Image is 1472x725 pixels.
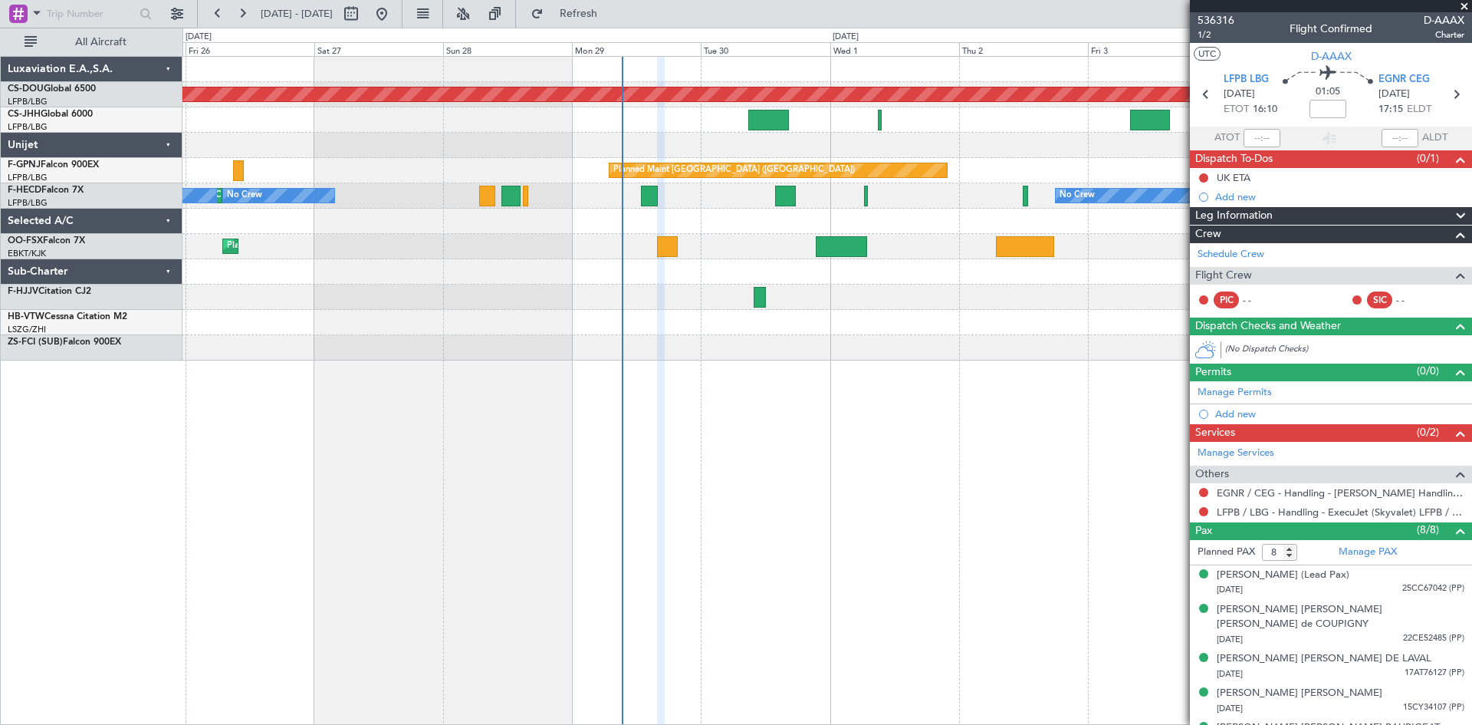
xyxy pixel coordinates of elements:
span: 16:10 [1253,102,1277,117]
span: F-GPNJ [8,160,41,170]
span: Flight Crew [1195,267,1252,285]
div: No Crew [1060,184,1095,207]
div: [DATE] [186,31,212,44]
a: EBKT/KJK [8,248,46,259]
span: D-AAAX [1424,12,1464,28]
a: F-HECDFalcon 7X [8,186,84,195]
div: [PERSON_NAME] [PERSON_NAME] DE LAVAL [1217,651,1431,667]
div: UK ETA [1217,171,1250,184]
div: Sun 28 [443,42,572,56]
div: [DATE] [833,31,859,44]
div: - - [1243,293,1277,307]
div: Flight Confirmed [1290,21,1372,37]
span: EGNR CEG [1378,72,1430,87]
a: CS-DOUGlobal 6500 [8,84,96,94]
label: Planned PAX [1198,545,1255,560]
span: ELDT [1407,102,1431,117]
div: Tue 30 [701,42,830,56]
a: LFPB/LBG [8,197,48,209]
div: (No Dispatch Checks) [1225,343,1472,359]
span: Others [1195,466,1229,483]
span: LFPB LBG [1224,72,1269,87]
div: [PERSON_NAME] [PERSON_NAME] [PERSON_NAME] de COUPIGNY [1217,602,1464,632]
span: [DATE] - [DATE] [261,7,333,21]
span: All Aircraft [40,37,162,48]
span: F-HECD [8,186,41,195]
div: - - [1396,293,1431,307]
span: 25CC67042 (PP) [1402,582,1464,595]
span: 17:15 [1378,102,1403,117]
span: [DATE] [1217,584,1243,595]
a: Manage Services [1198,446,1274,461]
input: Trip Number [47,2,135,25]
span: ETOT [1224,102,1249,117]
span: [DATE] [1217,703,1243,714]
div: Fri 3 [1088,42,1217,56]
span: F-HJJV [8,287,38,296]
span: 22CE52485 (PP) [1403,632,1464,645]
span: ATOT [1214,130,1240,146]
a: EGNR / CEG - Handling - [PERSON_NAME] Handling Services EGNR / CEG [1217,486,1464,499]
div: PIC [1214,292,1239,308]
a: OO-FSXFalcon 7X [8,236,85,246]
a: LFPB/LBG [8,96,48,107]
a: ZS-FCI (SUB)Falcon 900EX [8,338,121,347]
span: Dispatch Checks and Weather [1195,318,1341,335]
a: Manage PAX [1339,545,1397,560]
span: D-AAAX [1311,48,1352,64]
a: F-GPNJFalcon 900EX [8,160,99,170]
span: 536316 [1198,12,1234,28]
span: (8/8) [1417,522,1439,538]
a: LFPB / LBG - Handling - ExecuJet (Skyvalet) LFPB / LBG [1217,506,1464,519]
div: Sat 27 [314,42,443,56]
span: ALDT [1422,130,1447,146]
a: F-HJJVCitation CJ2 [8,287,91,296]
span: Pax [1195,522,1212,540]
div: No Crew [227,184,262,207]
span: (0/1) [1417,150,1439,166]
span: [DATE] [1224,87,1255,102]
span: Crew [1195,226,1221,243]
span: CS-JHH [8,110,41,119]
span: OO-FSX [8,236,43,246]
div: Planned Maint Kortrijk-[GEOGRAPHIC_DATA] [227,235,406,258]
span: Charter [1424,28,1464,41]
span: ZS-FCI (SUB) [8,338,63,347]
div: Thu 2 [959,42,1088,56]
div: Mon 29 [572,42,701,56]
div: Add new [1215,407,1464,420]
a: HB-VTWCessna Citation M2 [8,312,127,321]
div: Wed 1 [830,42,959,56]
span: (0/0) [1417,363,1439,379]
a: LFPB/LBG [8,172,48,183]
span: CS-DOU [8,84,44,94]
span: HB-VTW [8,312,44,321]
span: 01:05 [1316,84,1340,100]
span: Services [1195,424,1235,442]
span: (0/2) [1417,424,1439,440]
span: Leg Information [1195,207,1273,225]
span: 1/2 [1198,28,1234,41]
span: Dispatch To-Dos [1195,150,1273,168]
span: [DATE] [1217,668,1243,680]
a: Schedule Crew [1198,247,1264,262]
button: Refresh [524,2,616,26]
div: Fri 26 [186,42,314,56]
input: --:-- [1244,129,1280,147]
span: Permits [1195,364,1231,381]
span: 15CY34107 (PP) [1403,701,1464,714]
a: CS-JHHGlobal 6000 [8,110,93,119]
span: [DATE] [1217,634,1243,645]
span: 17AT76127 (PP) [1405,667,1464,680]
a: Manage Permits [1198,385,1272,400]
a: LFPB/LBG [8,121,48,133]
button: UTC [1194,47,1221,61]
span: Refresh [547,8,611,19]
div: [PERSON_NAME] [PERSON_NAME] [1217,686,1382,701]
button: All Aircraft [17,30,166,54]
div: Add new [1215,190,1464,203]
div: Planned Maint [GEOGRAPHIC_DATA] ([GEOGRAPHIC_DATA]) [613,159,855,182]
div: SIC [1367,292,1392,308]
div: [PERSON_NAME] (Lead Pax) [1217,568,1349,583]
a: LSZG/ZHI [8,324,46,335]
